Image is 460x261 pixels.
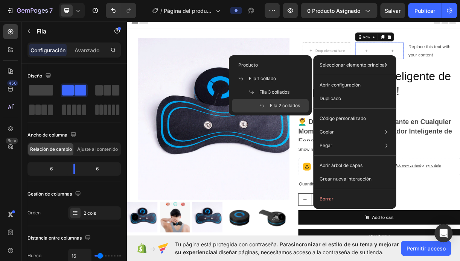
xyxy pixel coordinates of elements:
font: Ancho de columna [27,132,67,138]
b: 💆‍♂️ Disfruta de un Masaje Relajante en Cualquier Momento con Nuestro Masajeador Inteligente de E... [232,136,440,172]
span: Fila 3 collados [259,89,289,96]
div: Deshacer/Rehacer [106,3,136,18]
p: Seleccionar elemento principal [319,62,385,68]
span: 0 producto asignado [307,7,360,15]
p: Row [37,27,101,36]
span: Add new variant [363,197,398,203]
span: Show more [232,173,262,184]
font: Gestión de columnas [27,191,72,197]
div: 6 [81,164,119,174]
font: Hueco [27,252,41,259]
font: Distancia entre columnas [27,235,82,241]
button: decrement [232,238,249,255]
h2: 💆🏻‍♂️ ¡Masajeador Inteligente de Espalda sin Cables! [232,69,452,111]
div: 6 [29,164,67,174]
button: increment [275,238,292,255]
div: 2 cols [84,210,119,217]
font: Orden [27,209,41,216]
p: Copiar [319,129,334,135]
span: Permitir acceso [407,244,446,252]
button: Borrar [316,192,393,206]
button: 0 producto asignado [301,3,377,18]
div: €29,95 [232,116,252,129]
span: Ajuste al contenido [77,146,118,153]
span: sync data [405,197,425,203]
font: Publicar [414,7,435,15]
span: / [160,7,162,15]
button: Permitir acceso [401,241,451,256]
font: Diseño [27,73,42,79]
span: Tu página está protegida con contraseña. Para al diseñar páginas, necesitamos acceso a la contras... [175,240,401,256]
span: Fila 1 collado [248,75,276,82]
input: quantity [249,238,275,255]
span: Relación de cambio [30,146,72,153]
div: 450 [7,80,18,86]
span: Salvar [385,8,401,14]
p: Configuración [30,46,65,54]
p: Código personalizado [319,115,366,122]
p: No compare price [258,120,294,125]
div: Replace this text with your content [381,33,446,57]
p: Abrir configuración [319,82,360,88]
div: Row [318,23,331,30]
p: 7 [49,6,53,15]
button: Show more [232,173,452,184]
p: Avanzado [75,46,99,54]
div: Beta [6,138,18,144]
div: Quantity [232,220,452,232]
span: or [398,197,425,203]
iframe: Design area [127,18,460,239]
span: Producto [238,62,257,68]
span: Página del producto - [DATE][PERSON_NAME] 16:47:14 [164,7,212,15]
p: Pegar [319,142,332,149]
span: Fila 2 collados [270,102,300,109]
p: Crear nueva interacción [319,175,371,183]
button: 7 [3,3,56,18]
div: Drop element here [255,42,295,48]
p: Abrir árbol de capas [319,162,362,169]
p: Duplicado [319,95,341,102]
button: Publicar [408,3,442,18]
button: Salvar [380,3,405,18]
div: Abra Intercom Messenger [434,224,452,242]
p: Setup options like colors, sizes with product variant. [252,197,425,204]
